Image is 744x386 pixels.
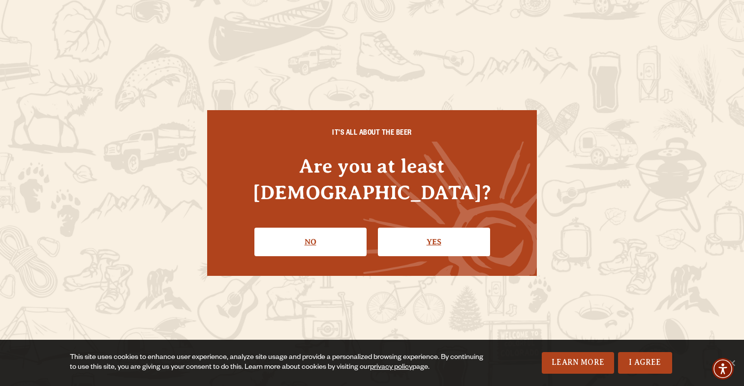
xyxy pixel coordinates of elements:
div: This site uses cookies to enhance user experience, analyze site usage and provide a personalized ... [70,353,487,373]
h4: Are you at least [DEMOGRAPHIC_DATA]? [227,153,517,205]
a: Confirm I'm 21 or older [378,228,490,256]
div: Accessibility Menu [712,358,734,380]
a: No [254,228,367,256]
a: I Agree [618,352,672,374]
h6: IT'S ALL ABOUT THE BEER [227,130,517,139]
a: Learn More [542,352,614,374]
a: privacy policy [370,364,412,372]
